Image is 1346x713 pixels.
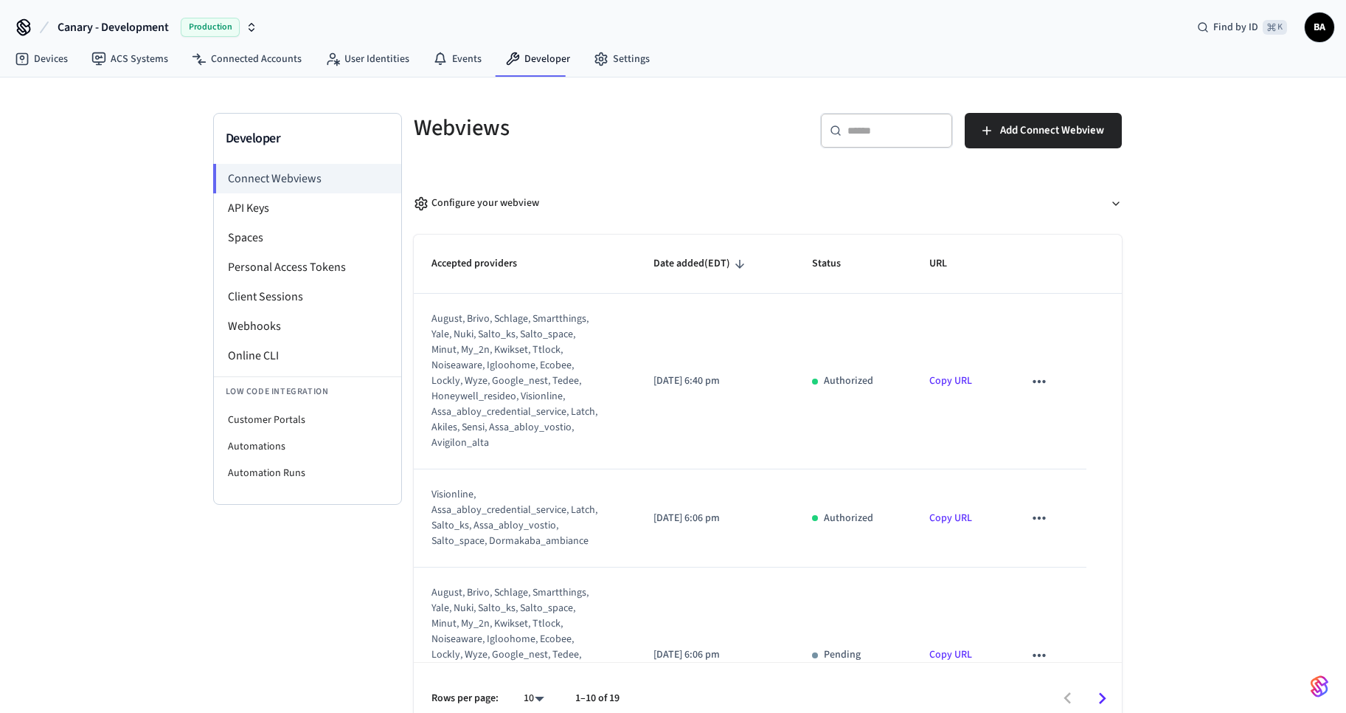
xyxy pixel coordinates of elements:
div: Configure your webview [414,196,539,211]
div: Find by ID⌘ K [1185,14,1299,41]
div: august, brivo, schlage, smartthings, yale, nuki, salto_ks, salto_space, minut, my_2n, kwikset, tt... [431,311,600,451]
span: Accepted providers [431,252,536,275]
h3: Developer [226,128,389,149]
span: Find by ID [1213,20,1258,35]
button: Configure your webview [414,184,1122,223]
img: SeamLogoGradient.69752ec5.svg [1311,675,1328,698]
li: Online CLI [214,341,401,371]
p: Rows per page: [431,691,499,706]
li: Webhooks [214,311,401,341]
a: Developer [493,46,582,72]
a: Copy URL [929,511,972,526]
a: Copy URL [929,373,972,388]
li: Low Code Integration [214,376,401,407]
a: Settings [582,46,662,72]
a: User Identities [313,46,421,72]
a: Connected Accounts [180,46,313,72]
li: Personal Access Tokens [214,252,401,282]
div: 10 [516,688,552,709]
a: Devices [3,46,80,72]
span: Date added(EDT) [653,252,749,275]
div: visionline, assa_abloy_credential_service, latch, salto_ks, assa_abloy_vostio, salto_space, dorma... [431,487,600,549]
span: Canary - Development [58,18,169,36]
li: API Keys [214,193,401,223]
a: ACS Systems [80,46,180,72]
span: ⌘ K [1263,20,1287,35]
p: Pending [824,647,861,663]
p: 1–10 of 19 [575,691,620,706]
li: Spaces [214,223,401,252]
li: Automation Runs [214,460,401,486]
span: Add Connect Webview [1000,121,1104,140]
li: Automations [214,433,401,460]
button: BA [1305,13,1334,42]
p: [DATE] 6:06 pm [653,511,777,526]
span: Production [181,18,240,37]
button: Add Connect Webview [965,113,1122,148]
p: Authorized [824,373,873,389]
p: [DATE] 6:06 pm [653,647,777,663]
li: Connect Webviews [213,164,401,193]
span: BA [1306,14,1333,41]
p: Authorized [824,511,873,526]
span: URL [929,252,966,275]
h5: Webviews [414,113,759,143]
span: Status [812,252,860,275]
li: Customer Portals [214,407,401,433]
li: Client Sessions [214,282,401,311]
p: [DATE] 6:40 pm [653,373,777,389]
a: Copy URL [929,647,972,662]
a: Events [421,46,493,72]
